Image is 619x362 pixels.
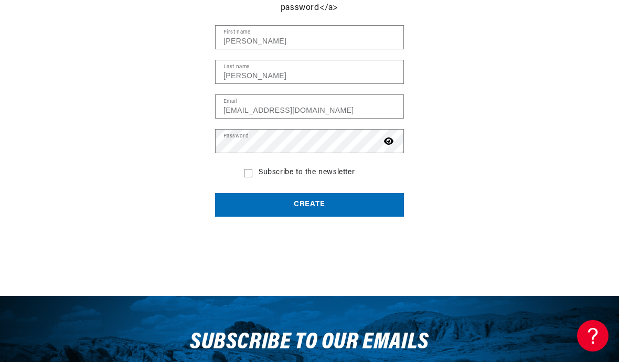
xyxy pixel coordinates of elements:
[259,169,355,177] span: Subscribe to the newsletter
[215,193,404,217] button: Create
[216,26,403,49] input: First name
[216,95,403,118] input: Email
[190,333,429,353] h3: Subscribe to our emails
[216,60,403,83] input: Last name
